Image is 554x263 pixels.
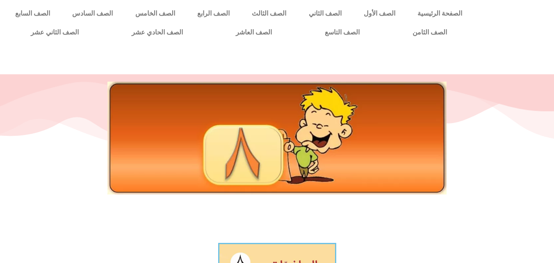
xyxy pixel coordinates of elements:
a: الصف الحادي عشر [105,23,209,42]
a: الصفحة الرئيسية [406,4,473,23]
a: الصف التاسع [298,23,386,42]
a: الصف العاشر [209,23,298,42]
a: الصف الخامس [124,4,186,23]
a: الصف السابع [4,4,61,23]
a: الصف الرابع [186,4,241,23]
a: الصف الثالث [241,4,297,23]
a: الصف الثامن [386,23,473,42]
a: الصف السادس [61,4,124,23]
a: الصف الأول [353,4,406,23]
a: الصف الثاني عشر [4,23,105,42]
a: الصف الثاني [298,4,353,23]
